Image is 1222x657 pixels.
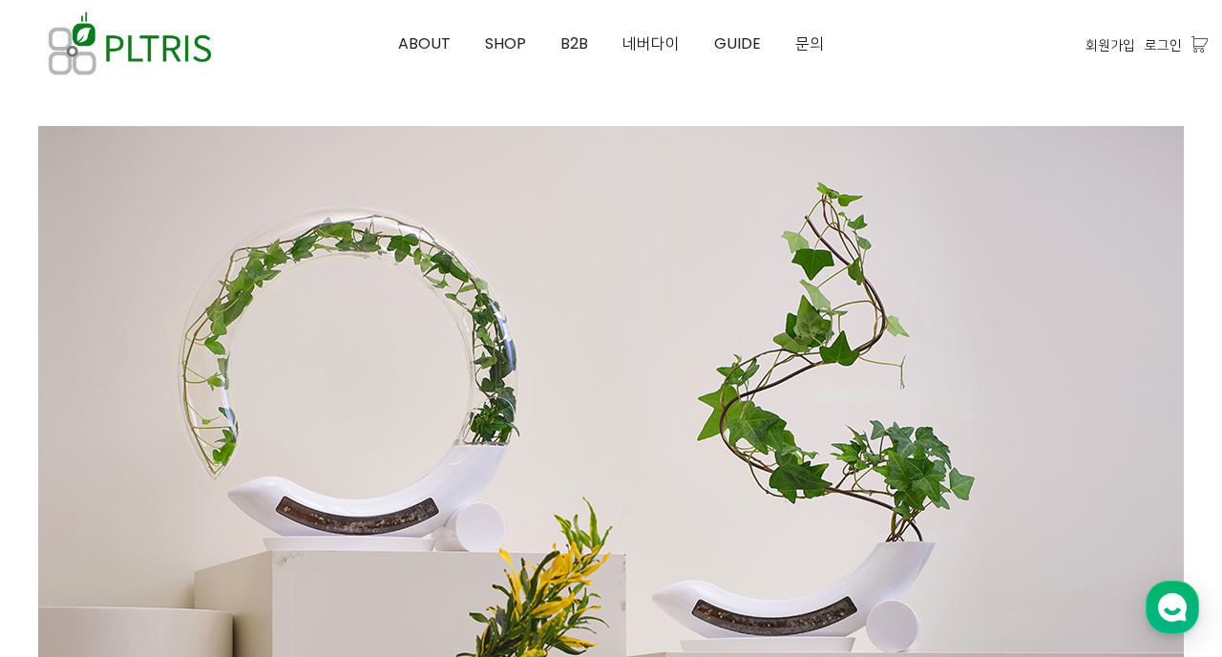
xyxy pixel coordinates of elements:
a: 로그인 [1145,34,1182,55]
span: ABOUT [398,32,451,54]
span: 문의 [795,32,824,54]
a: B2B [543,1,605,87]
a: GUIDE [697,1,778,87]
span: SHOP [485,32,526,54]
a: 회원가입 [1085,34,1135,55]
span: GUIDE [714,32,761,54]
span: B2B [560,32,588,54]
a: ABOUT [381,1,468,87]
a: SHOP [468,1,543,87]
span: 네버다이 [622,32,680,54]
a: 문의 [778,1,841,87]
a: 네버다이 [605,1,697,87]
